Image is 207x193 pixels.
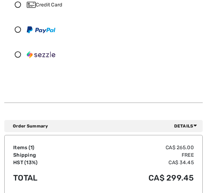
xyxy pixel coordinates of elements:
[27,26,55,33] img: PayPal
[13,166,77,189] td: Total
[174,123,200,129] span: Details
[13,159,77,166] td: HST (13%)
[77,166,194,189] td: CA$ 299.45
[77,144,194,151] td: CA$ 265.00
[77,151,194,159] td: Free
[77,159,194,166] td: CA$ 34.45
[13,151,77,159] td: Shipping
[13,144,77,151] td: Items ( )
[27,2,36,8] img: Credit Card
[30,145,32,151] span: 1
[27,51,55,58] img: Sezzle
[13,123,200,129] div: Order Summary
[27,1,193,9] div: Credit Card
